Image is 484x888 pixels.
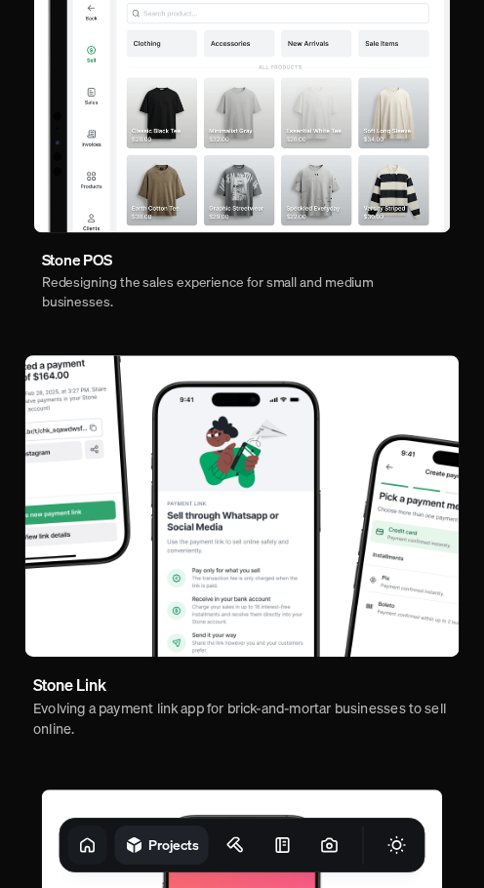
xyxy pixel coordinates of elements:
h3: Stone POS [42,248,112,271]
h3: Stone Link [33,672,106,697]
button: Toggle Theme [378,826,417,865]
h1: Projects [148,835,199,854]
a: Projects [115,826,209,865]
h4: Redesigning the sales experience for small and medium businesses. [42,270,442,310]
h4: Evolving a payment link app for brick-and-mortar businesses to sell online. [33,697,451,739]
a: Stone POSRedesigning the sales experience for small and medium businesses. [34,240,450,319]
a: Stone LinkEvolving a payment link app for brick-and-mortar businesses to sell online. [25,665,459,747]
